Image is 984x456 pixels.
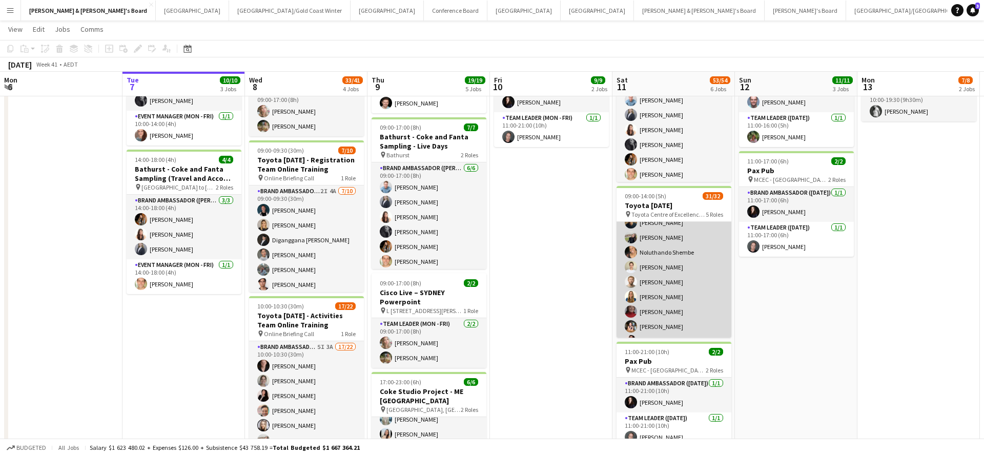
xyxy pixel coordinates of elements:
div: 5 Jobs [465,85,485,93]
span: MCEC - [GEOGRAPHIC_DATA] [754,176,828,183]
span: 10/10 [220,76,240,84]
app-job-card: 09:00-09:30 (30m)7/10Toyota [DATE] - Registration Team Online Training Online Briefing Call1 Role... [249,140,364,292]
span: 2 Roles [828,176,846,183]
span: 2 Roles [216,183,233,191]
span: Comms [80,25,104,34]
app-card-role: Brand Ambassador ([DATE])1/111:00-21:00 (10h)[PERSON_NAME] [617,378,731,412]
h3: Coke Studio Project - ME [GEOGRAPHIC_DATA] [372,387,486,405]
span: 33/41 [342,76,363,84]
button: [PERSON_NAME]'s Board [765,1,846,20]
span: 2/2 [709,348,723,356]
span: 10 [493,81,502,93]
span: 6/6 [464,378,478,386]
app-card-role: Team Leader ([DATE])1/111:00-21:00 (10h)[PERSON_NAME] [617,412,731,447]
a: Jobs [51,23,74,36]
div: 11:00-17:00 (6h)2/2Pax Pub MCEC - [GEOGRAPHIC_DATA]2 RolesBrand Ambassador ([DATE])1/111:00-17:00... [739,151,854,257]
app-card-role: Brand Ambassador ([PERSON_NAME])2I4A7/1009:00-09:30 (30m)[PERSON_NAME][PERSON_NAME]Diganggana [PE... [249,185,364,354]
span: 1 Role [341,330,356,338]
app-job-card: 09:00-17:00 (8h)7/7Bathurst - Coke and Fanta Sampling - Live Days Bathurst2 RolesBrand Ambassador... [372,117,486,269]
button: [GEOGRAPHIC_DATA]/Gold Coast Winter [229,1,351,20]
div: [DATE] [8,59,32,70]
a: View [4,23,27,36]
a: Comms [76,23,108,36]
span: 11:00-21:00 (10h) [625,348,669,356]
h3: Bathurst - Coke and Fanta Sampling - Live Days [372,132,486,151]
span: Total Budgeted $1 667 364.21 [273,444,360,451]
app-card-role: Team Leader (Mon - Fri)2/209:00-17:00 (8h)[PERSON_NAME][PERSON_NAME] [372,318,486,368]
span: 9 [370,81,384,93]
span: 11/11 [832,76,853,84]
app-card-role: Team Leader (Mon - Fri)1/110:00-19:30 (9h30m)[PERSON_NAME] [862,87,976,121]
app-card-role: Team Leader ([DATE])1/111:00-17:00 (6h)[PERSON_NAME] [739,222,854,257]
app-card-role: Team Leader (Mon - Fri)2/209:00-17:00 (8h)[PERSON_NAME][PERSON_NAME] [249,87,364,136]
span: 2 Roles [461,151,478,159]
app-job-card: 09:00-17:00 (8h)2/2Cisco Live – SYDNEY Powerpoint L [STREET_ADDRESS][PERSON_NAME] (Veritas Office... [372,273,486,368]
span: 09:00-14:00 (5h) [625,192,666,200]
span: Wed [249,75,262,85]
button: Conference Board [424,1,487,20]
h3: Toyota [DATE] - Registration Team Online Training [249,155,364,174]
a: Edit [29,23,49,36]
button: [GEOGRAPHIC_DATA] [487,1,561,20]
app-job-card: 10:00-10:30 (30m)17/22Toyota [DATE] - Activities Team Online Training Online Briefing Call1 RoleB... [249,296,364,448]
div: 3 Jobs [220,85,240,93]
span: Budgeted [16,444,46,451]
span: Mon [862,75,875,85]
h3: Pax Pub [617,357,731,366]
span: Mon [4,75,17,85]
app-card-role: Brand Ambassador ([DATE])1/111:00-17:00 (6h)[PERSON_NAME] [739,187,854,222]
app-card-role: Brand Ambassador ([PERSON_NAME])3/314:00-18:00 (4h)[PERSON_NAME][PERSON_NAME][PERSON_NAME] [127,195,241,259]
span: 19/19 [465,76,485,84]
span: 4/4 [219,156,233,163]
span: Sat [617,75,628,85]
span: 1 Role [341,174,356,182]
app-job-card: 14:00-18:00 (4h)4/4Bathurst - Coke and Fanta Sampling (Travel and Accom Provided) [GEOGRAPHIC_DAT... [127,150,241,294]
span: 17:00-23:00 (6h) [380,378,421,386]
span: Thu [372,75,384,85]
app-card-role: Team Leader (Mon - Fri)1/111:00-21:00 (10h)[PERSON_NAME] [494,112,609,147]
span: 09:00-17:00 (8h) [380,123,421,131]
button: [GEOGRAPHIC_DATA] [561,1,634,20]
span: 53/54 [710,76,730,84]
span: 2 Roles [706,366,723,374]
app-card-role: Brand Ambassador ([PERSON_NAME])6/609:00-17:00 (8h)[PERSON_NAME][PERSON_NAME][PERSON_NAME][PERSON... [372,162,486,272]
span: Sun [739,75,751,85]
span: 6 [3,81,17,93]
button: Budgeted [5,442,48,453]
span: 17/22 [335,302,356,310]
div: 11:00-21:00 (10h)2/2Pax Pub MCEC - [GEOGRAPHIC_DATA]2 RolesBrand Ambassador ([DATE])1/111:00-21:0... [617,342,731,447]
app-job-card: 09:00-17:00 (8h)7/7Bathurst - Coke and Fanta Sampling - Live Days Bathurst2 RolesBrand Ambassador... [617,30,731,182]
a: 3 [967,4,979,16]
div: 2 Jobs [591,85,607,93]
h3: Toyota [DATE] - Activities Team Online Training [249,311,364,329]
button: [PERSON_NAME] & [PERSON_NAME]'s Board [634,1,765,20]
span: Tue [127,75,139,85]
span: 14:00-18:00 (4h) [135,156,176,163]
span: 09:00-09:30 (30m) [257,147,304,154]
span: 7/8 [958,76,973,84]
span: Online Briefing Call [264,174,314,182]
span: Fri [494,75,502,85]
app-card-role: Brand Ambassador ([DATE])6/609:00-17:00 (8h)[PERSON_NAME][PERSON_NAME][PERSON_NAME][PERSON_NAME][... [617,75,731,184]
app-card-role: Team Leader ([DATE])1/111:00-16:00 (5h)[PERSON_NAME] [739,112,854,147]
h3: Toyota [DATE] [617,201,731,210]
button: [GEOGRAPHIC_DATA] [351,1,424,20]
span: 12 [737,81,751,93]
div: 3 Jobs [833,85,852,93]
span: 8 [248,81,262,93]
span: Week 41 [34,60,59,68]
h3: Cisco Live – SYDNEY Powerpoint [372,288,486,306]
span: 9/9 [591,76,605,84]
span: 11:00-17:00 (6h) [747,157,789,165]
span: 09:00-17:00 (8h) [380,279,421,287]
span: 2 Roles [461,406,478,413]
span: 5 Roles [706,211,723,218]
div: 09:00-14:00 (5h)31/32Toyota [DATE] Toyota Centre of Excellence - [GEOGRAPHIC_DATA]5 Roles[PERSON_... [617,186,731,338]
button: [GEOGRAPHIC_DATA] [156,1,229,20]
span: 2/2 [831,157,846,165]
